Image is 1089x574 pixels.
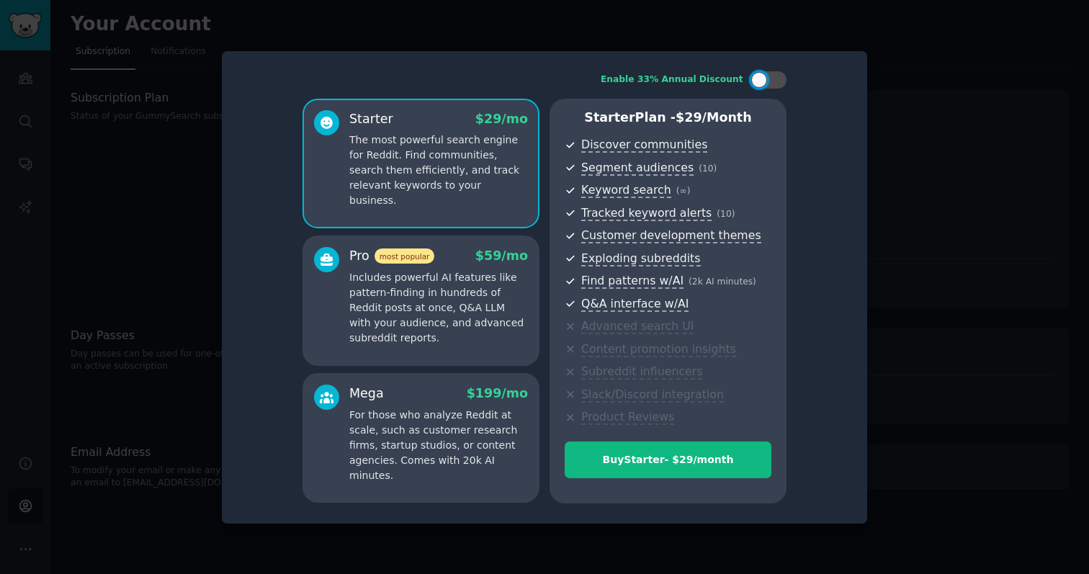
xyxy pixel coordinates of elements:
span: Exploding subreddits [581,251,700,266]
span: Customer development themes [581,228,761,243]
p: For those who analyze Reddit at scale, such as customer research firms, startup studios, or conte... [349,408,528,483]
span: Q&A interface w/AI [581,297,689,312]
div: Buy Starter - $ 29 /month [565,452,771,467]
span: Subreddit influencers [581,364,702,380]
span: Content promotion insights [581,342,736,357]
span: $ 29 /month [676,110,752,125]
span: Product Reviews [581,410,674,425]
span: Discover communities [581,138,707,153]
div: Starter [349,110,393,128]
span: $ 199 /mo [467,386,528,400]
span: $ 59 /mo [475,248,528,263]
span: Segment audiences [581,161,694,176]
span: Keyword search [581,183,671,198]
span: most popular [375,248,435,264]
span: ( ∞ ) [676,186,691,196]
span: ( 10 ) [699,163,717,174]
div: Mega [349,385,384,403]
span: $ 29 /mo [475,112,528,126]
div: Pro [349,247,434,265]
div: Enable 33% Annual Discount [601,73,743,86]
p: Starter Plan - [565,109,771,127]
span: ( 2k AI minutes ) [689,277,756,287]
p: Includes powerful AI features like pattern-finding in hundreds of Reddit posts at once, Q&A LLM w... [349,270,528,346]
button: BuyStarter- $29/month [565,441,771,478]
span: Advanced search UI [581,319,694,334]
p: The most powerful search engine for Reddit. Find communities, search them efficiently, and track ... [349,133,528,208]
span: Slack/Discord integration [581,387,724,403]
span: Tracked keyword alerts [581,206,712,221]
span: Find patterns w/AI [581,274,684,289]
span: ( 10 ) [717,209,735,219]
